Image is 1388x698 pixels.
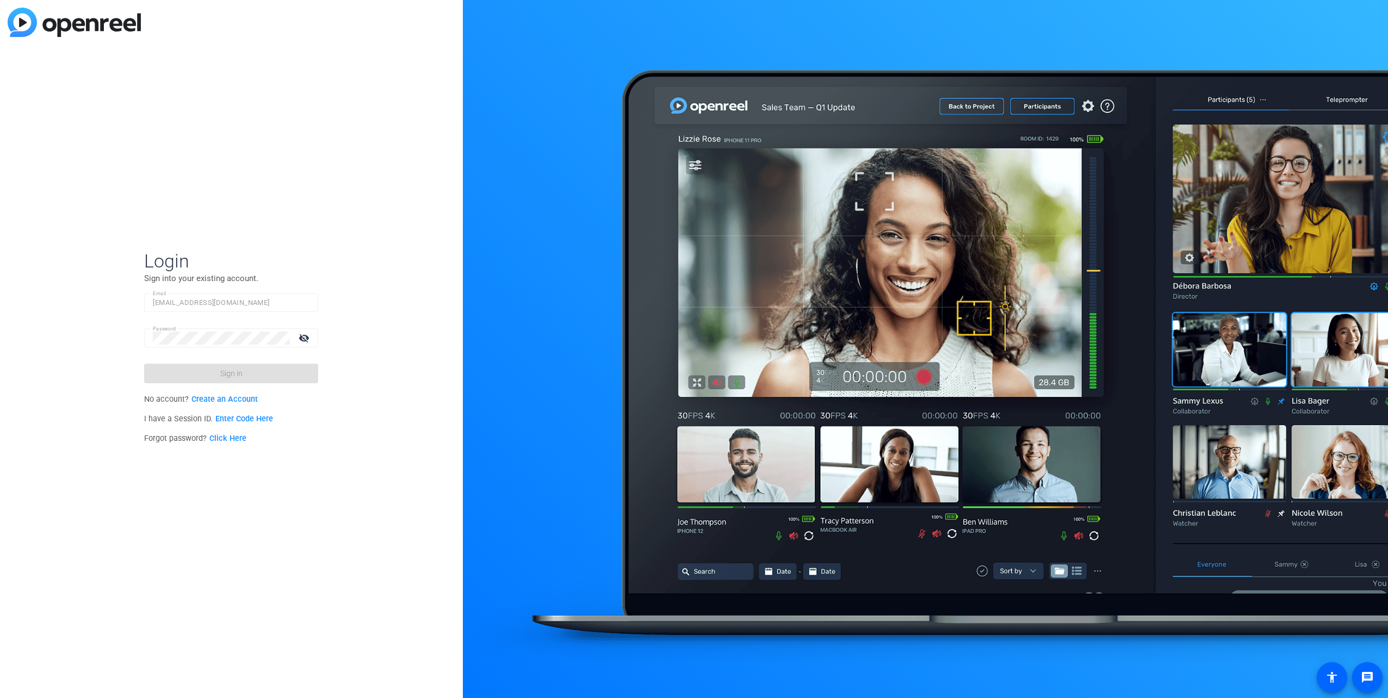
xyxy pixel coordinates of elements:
a: Click Here [209,434,246,443]
a: Enter Code Here [215,414,273,423]
mat-label: Password [153,326,176,332]
img: blue-gradient.svg [8,8,141,37]
span: Login [144,250,318,272]
mat-icon: visibility_off [292,330,318,346]
span: No account? [144,395,258,404]
mat-icon: message [1361,671,1374,684]
input: Enter Email Address [153,296,309,309]
mat-icon: accessibility [1325,671,1339,684]
mat-label: Email [153,290,166,296]
p: Sign into your existing account. [144,272,318,284]
a: Create an Account [191,395,258,404]
span: I have a Session ID. [144,414,273,423]
span: Forgot password? [144,434,246,443]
